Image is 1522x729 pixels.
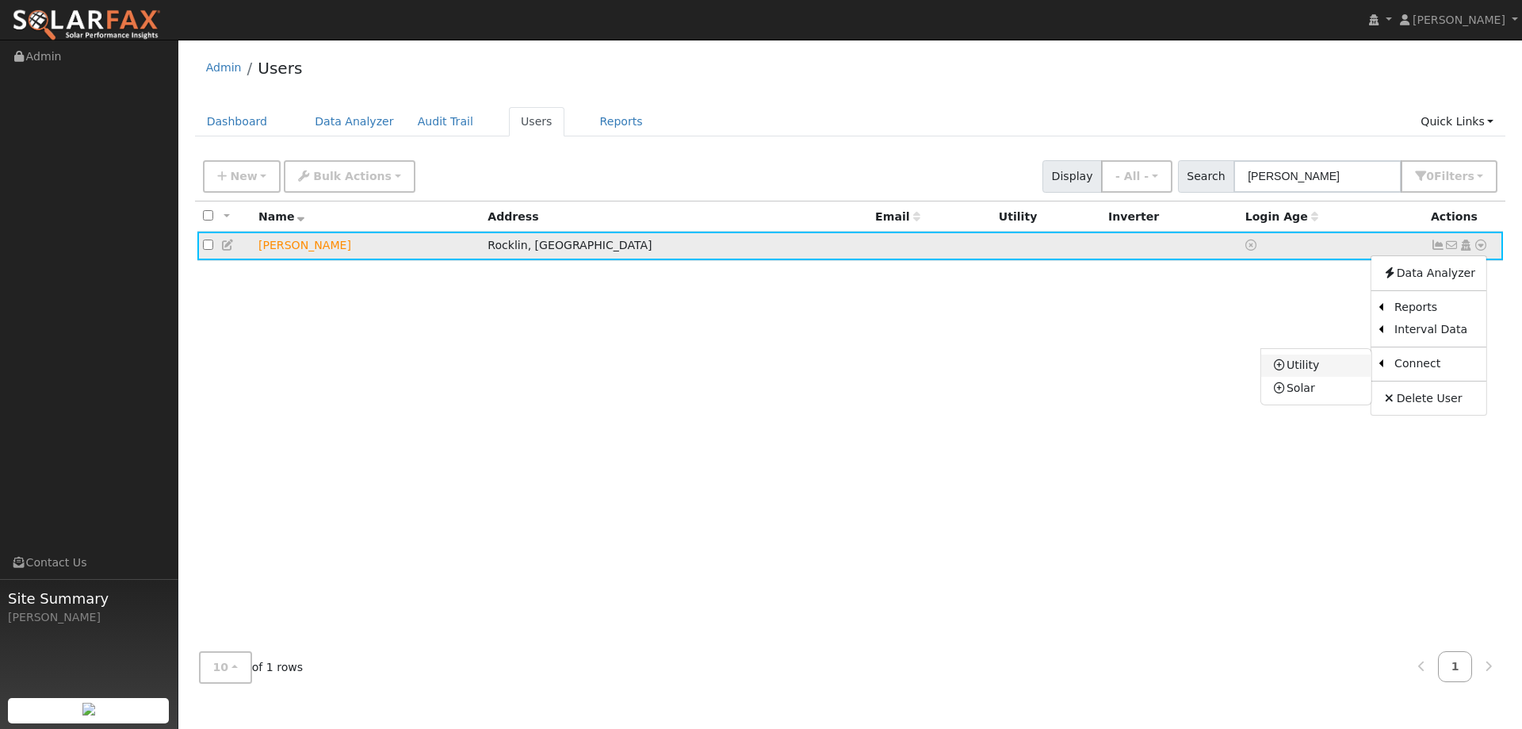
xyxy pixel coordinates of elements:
[1371,262,1486,284] a: Data Analyzer
[313,170,392,182] span: Bulk Actions
[1178,160,1234,193] span: Search
[1108,209,1234,225] div: Inverter
[8,609,170,626] div: [PERSON_NAME]
[1042,160,1102,193] span: Display
[1383,297,1486,319] a: Reports
[406,107,485,136] a: Audit Trail
[1409,107,1505,136] a: Quick Links
[82,703,95,716] img: retrieve
[1438,651,1473,682] a: 1
[1401,160,1497,193] button: 0Filters
[1383,353,1486,375] a: Connect
[258,59,302,78] a: Users
[206,61,242,74] a: Admin
[1413,13,1505,26] span: [PERSON_NAME]
[999,209,1097,225] div: Utility
[1431,239,1445,251] a: Not connected
[195,107,280,136] a: Dashboard
[482,232,870,261] td: Rocklin, [GEOGRAPHIC_DATA]
[221,239,235,251] a: Edit User
[1261,377,1371,399] a: Solar
[1383,319,1486,341] a: Interval Data
[303,107,406,136] a: Data Analyzer
[1371,387,1486,409] a: Delete User
[1101,160,1172,193] button: - All -
[1261,355,1371,377] a: Utility
[509,107,564,136] a: Users
[199,651,252,684] button: 10
[1459,239,1473,251] a: Login As
[1445,240,1459,251] i: No email address
[12,9,161,42] img: SolarFax
[258,210,305,223] span: Name
[284,160,415,193] button: Bulk Actions
[875,210,920,223] span: Email
[199,651,304,684] span: of 1 rows
[253,232,482,261] td: Lead
[1434,170,1474,182] span: Filter
[203,160,281,193] button: New
[1474,237,1488,254] a: Other actions
[8,588,170,609] span: Site Summary
[230,170,257,182] span: New
[1245,239,1260,251] a: No login access
[213,661,229,673] span: 10
[588,107,655,136] a: Reports
[1431,209,1497,225] div: Actions
[1245,210,1318,223] span: Days since last login
[1467,170,1474,182] span: s
[488,209,864,225] div: Address
[1233,160,1402,193] input: Search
